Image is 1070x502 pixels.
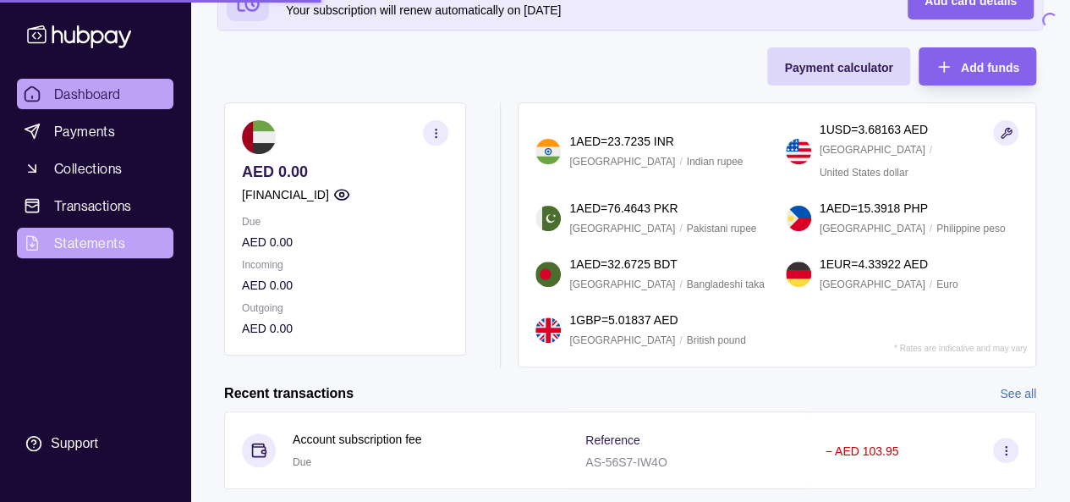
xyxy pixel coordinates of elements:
[820,163,908,182] p: United States dollar
[242,256,448,274] p: Incoming
[54,121,115,141] span: Payments
[585,433,640,447] p: Reference
[679,331,682,350] p: /
[569,275,675,294] p: [GEOGRAPHIC_DATA]
[569,199,678,218] p: 1 AED = 76.4643 PKR
[242,299,448,317] p: Outgoing
[242,163,448,181] p: AED 0.00
[585,455,667,469] p: AS-56S7-IW4O
[820,275,925,294] p: [GEOGRAPHIC_DATA]
[820,120,928,139] p: 1 USD = 3.68163 AED
[242,319,448,338] p: AED 0.00
[17,190,173,221] a: Transactions
[535,206,561,231] img: pk
[820,255,928,273] p: 1 EUR = 4.33922 AED
[569,331,675,350] p: [GEOGRAPHIC_DATA]
[17,79,173,109] a: Dashboard
[784,61,892,74] span: Payment calculator
[293,456,311,468] span: Due
[54,233,125,253] span: Statements
[242,120,276,154] img: ae
[786,206,811,231] img: ph
[569,255,677,273] p: 1 AED = 32.6725 BDT
[54,84,121,104] span: Dashboard
[535,317,561,343] img: gb
[930,219,932,238] p: /
[569,311,678,329] p: 1 GBP = 5.01837 AED
[242,212,448,231] p: Due
[535,262,561,287] img: bd
[54,158,122,179] span: Collections
[919,47,1036,86] button: Add funds
[820,141,925,159] p: [GEOGRAPHIC_DATA]
[687,219,757,238] p: Pakistani rupee
[687,331,746,350] p: British pound
[936,219,1005,238] p: Philippine peso
[820,199,928,218] p: 1 AED = 15.3918 PHP
[293,430,422,449] p: Account subscription fee
[17,426,173,461] a: Support
[679,152,682,171] p: /
[679,275,682,294] p: /
[767,47,909,86] button: Payment calculator
[1000,384,1036,403] a: See all
[786,139,811,164] img: us
[535,139,561,164] img: in
[569,219,675,238] p: [GEOGRAPHIC_DATA]
[825,444,898,458] p: − AED 103.95
[569,152,675,171] p: [GEOGRAPHIC_DATA]
[242,276,448,295] p: AED 0.00
[17,153,173,184] a: Collections
[679,219,682,238] p: /
[936,275,958,294] p: Euro
[687,275,765,294] p: Bangladeshi taka
[51,434,98,453] div: Support
[17,228,173,258] a: Statements
[894,344,1027,353] p: * Rates are indicative and may vary
[242,185,329,204] p: [FINANCIAL_ID]
[930,275,932,294] p: /
[224,384,354,403] h2: Recent transactions
[17,116,173,146] a: Payments
[687,152,744,171] p: Indian rupee
[930,141,932,159] p: /
[820,219,925,238] p: [GEOGRAPHIC_DATA]
[961,61,1019,74] span: Add funds
[286,1,874,19] p: Your subscription will renew automatically on [DATE]
[569,132,673,151] p: 1 AED = 23.7235 INR
[786,262,811,287] img: de
[242,233,448,251] p: AED 0.00
[54,196,132,216] span: Transactions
